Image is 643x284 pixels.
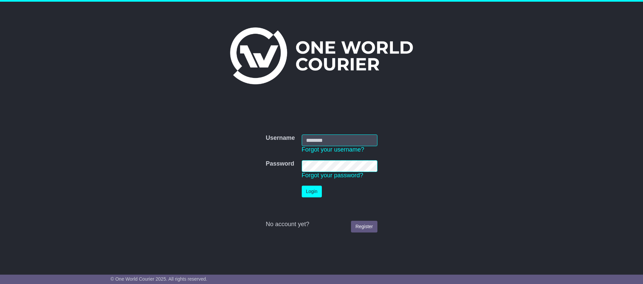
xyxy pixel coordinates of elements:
a: Forgot your password? [302,172,363,179]
img: One World [230,27,413,84]
label: Password [266,160,294,168]
label: Username [266,134,295,142]
div: No account yet? [266,221,377,228]
a: Forgot your username? [302,146,364,153]
a: Register [351,221,377,232]
span: © One World Courier 2025. All rights reserved. [111,276,207,282]
button: Login [302,186,322,197]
